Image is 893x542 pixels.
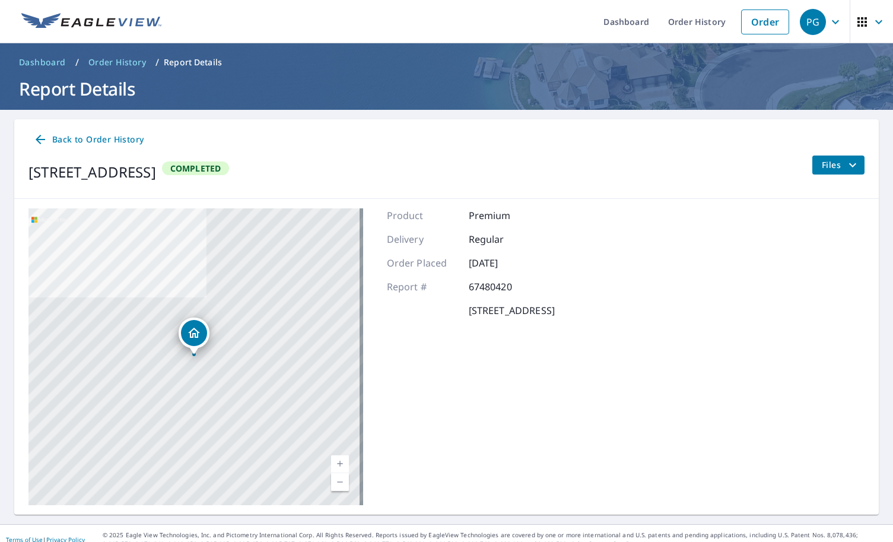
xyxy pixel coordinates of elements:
[387,256,458,270] p: Order Placed
[21,13,161,31] img: EV Logo
[469,280,540,294] p: 67480420
[469,208,540,223] p: Premium
[33,132,144,147] span: Back to Order History
[741,9,789,34] a: Order
[469,303,555,318] p: [STREET_ADDRESS]
[164,56,222,68] p: Report Details
[88,56,146,68] span: Order History
[14,53,71,72] a: Dashboard
[28,161,156,183] div: [STREET_ADDRESS]
[19,56,66,68] span: Dashboard
[800,9,826,35] div: PG
[155,55,159,69] li: /
[469,232,540,246] p: Regular
[331,473,349,491] a: Current Level 17, Zoom Out
[28,129,148,151] a: Back to Order History
[387,208,458,223] p: Product
[812,156,865,175] button: filesDropdownBtn-67480420
[75,55,79,69] li: /
[163,163,228,174] span: Completed
[331,455,349,473] a: Current Level 17, Zoom In
[822,158,860,172] span: Files
[469,256,540,270] p: [DATE]
[387,232,458,246] p: Delivery
[84,53,151,72] a: Order History
[179,318,209,354] div: Dropped pin, building 1, Residential property, 14077 Paris Ave N Stillwater, MN 55082
[14,53,879,72] nav: breadcrumb
[14,77,879,101] h1: Report Details
[387,280,458,294] p: Report #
